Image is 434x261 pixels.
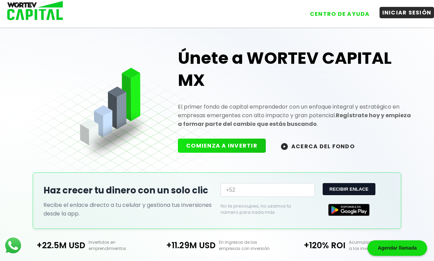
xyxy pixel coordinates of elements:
img: logos_whatsapp-icon.242b2217.svg [3,236,23,255]
a: CENTRO DE AYUDA [300,3,373,20]
a: COMIENZA A INVERTIR [178,142,273,150]
div: Agendar llamada [367,240,427,256]
img: Google Play [328,204,370,216]
p: No te preocupes, no usamos tu número para nada más. [221,203,304,215]
button: COMIENZA A INVERTIR [178,139,266,153]
p: +11.29M USD [152,239,215,251]
h2: Haz crecer tu dinero con un solo clic [43,184,214,197]
strong: Regístrate hoy y empieza a formar parte del cambio que estás buscando [178,111,411,128]
img: wortev-capital-acerca-del-fondo [281,143,288,150]
p: El primer fondo de capital emprendedor con un enfoque integral y estratégico en empresas emergent... [178,102,412,128]
p: +22.5M USD [22,239,85,251]
button: RECIBIR ENLACE [323,183,375,195]
p: En ingresos de las empresas con inversión [215,239,282,252]
p: Recibe el enlace directo a tu celular y gestiona tus inversiones desde la app. [43,201,214,218]
button: CENTRO DE AYUDA [307,8,373,20]
p: +120% ROI [282,239,345,251]
p: Invertidos en emprendimientos [85,239,152,252]
p: Acumulado y entregado a los inversionistas [345,239,412,252]
h1: Únete a WORTEV CAPITAL MX [178,47,412,91]
button: ACERCA DEL FONDO [273,139,363,153]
